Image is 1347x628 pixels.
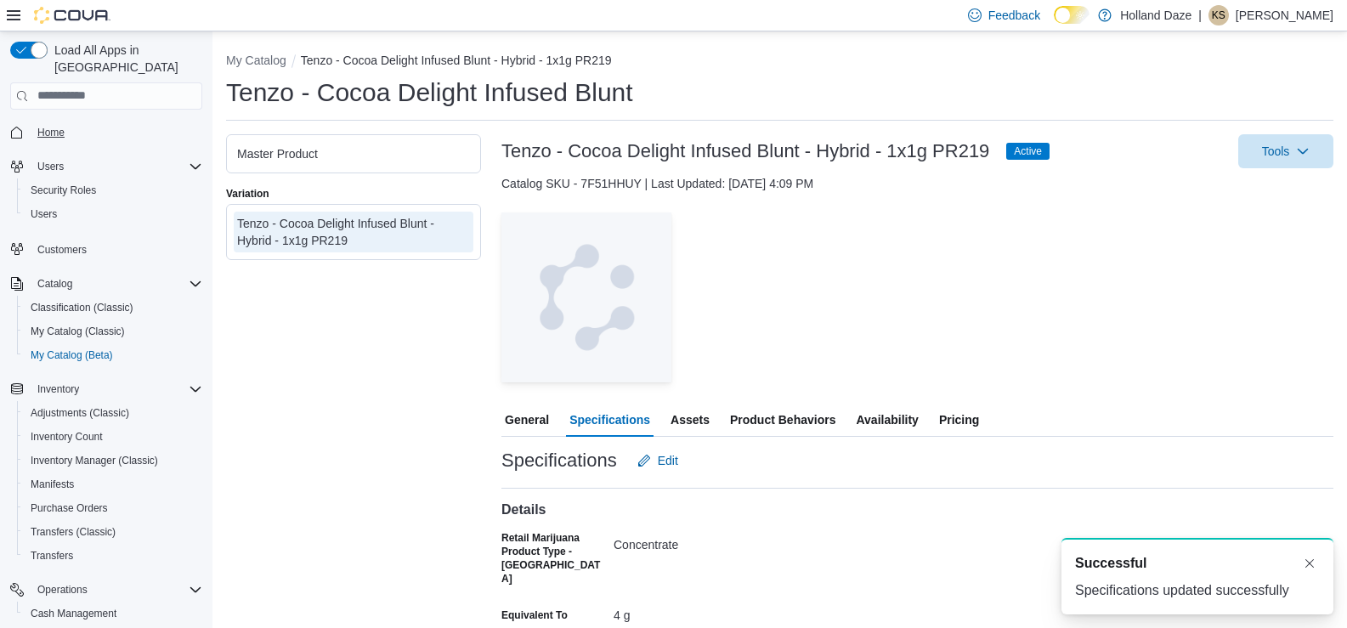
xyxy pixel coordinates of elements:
button: Users [17,202,209,226]
a: Classification (Classic) [24,297,140,318]
span: Transfers (Classic) [31,525,116,539]
span: Specifications [569,403,650,437]
span: Users [24,204,202,224]
span: Classification (Classic) [31,301,133,314]
span: Successful [1075,553,1146,574]
span: Adjustments (Classic) [24,403,202,423]
span: Dark Mode [1054,24,1055,25]
span: Availability [856,403,918,437]
a: Users [24,204,64,224]
span: Active [1014,144,1042,159]
a: Purchase Orders [24,498,115,518]
a: Transfers (Classic) [24,522,122,542]
span: Inventory Count [24,427,202,447]
span: Operations [31,580,202,600]
button: Adjustments (Classic) [17,401,209,425]
span: Purchase Orders [31,501,108,515]
a: Inventory Count [24,427,110,447]
button: Users [31,156,71,177]
span: Customers [37,243,87,257]
span: Transfers (Classic) [24,522,202,542]
a: My Catalog (Beta) [24,345,120,365]
button: My Catalog (Beta) [17,343,209,367]
span: Operations [37,583,88,597]
span: Classification (Classic) [24,297,202,318]
span: Transfers [31,549,73,563]
button: Purchase Orders [17,496,209,520]
div: Tenzo - Cocoa Delight Infused Blunt - Hybrid - 1x1g PR219 [237,215,470,249]
span: Adjustments (Classic) [31,406,129,420]
span: Purchase Orders [24,498,202,518]
label: Variation [226,187,269,201]
img: Cova [34,7,110,24]
span: Catalog [37,277,72,291]
button: Security Roles [17,178,209,202]
a: Manifests [24,474,81,495]
div: Concentrate [614,531,841,552]
span: Inventory Manager (Classic) [24,450,202,471]
button: Inventory [31,379,86,399]
a: Adjustments (Classic) [24,403,136,423]
button: Dismiss toast [1299,553,1320,574]
button: Users [3,155,209,178]
a: Home [31,122,71,143]
button: Inventory Count [17,425,209,449]
button: Transfers [17,544,209,568]
span: Manifests [31,478,74,491]
span: My Catalog (Beta) [24,345,202,365]
button: Manifests [17,472,209,496]
span: General [505,403,549,437]
a: Cash Management [24,603,123,624]
a: My Catalog (Classic) [24,321,132,342]
nav: An example of EuiBreadcrumbs [226,52,1333,72]
span: Home [37,126,65,139]
span: Users [31,156,202,177]
button: Tools [1238,134,1333,168]
div: 4 g [614,602,841,622]
span: Users [37,160,64,173]
span: Manifests [24,474,202,495]
div: Specifications updated successfully [1075,580,1320,601]
label: Equivalent To [501,608,568,622]
span: Inventory [37,382,79,396]
button: Tenzo - Cocoa Delight Infused Blunt - Hybrid - 1x1g PR219 [301,54,612,67]
span: Catalog [31,274,202,294]
div: Notification [1075,553,1320,574]
button: Operations [31,580,94,600]
span: Users [31,207,57,221]
button: Inventory Manager (Classic) [17,449,209,472]
a: Security Roles [24,180,103,201]
input: Dark Mode [1054,6,1089,24]
span: Home [31,122,202,143]
span: Transfers [24,546,202,566]
button: My Catalog (Classic) [17,320,209,343]
p: [PERSON_NAME] [1236,5,1333,25]
button: Operations [3,578,209,602]
span: KS [1212,5,1225,25]
button: Classification (Classic) [17,296,209,320]
h4: Details [501,502,1333,518]
button: Transfers (Classic) [17,520,209,544]
div: Master Product [237,145,470,162]
span: Cash Management [31,607,116,620]
h3: Tenzo - Cocoa Delight Infused Blunt - Hybrid - 1x1g PR219 [501,141,989,161]
p: | [1198,5,1202,25]
button: Home [3,120,209,144]
div: Krista Scratcher [1208,5,1229,25]
span: Load All Apps in [GEOGRAPHIC_DATA] [48,42,202,76]
span: Security Roles [31,184,96,197]
button: Catalog [3,272,209,296]
button: Catalog [31,274,79,294]
span: My Catalog (Beta) [31,348,113,362]
button: Edit [631,444,685,478]
span: Tools [1262,143,1290,160]
span: Inventory [31,379,202,399]
span: Inventory Manager (Classic) [31,454,158,467]
span: Pricing [939,403,979,437]
div: Catalog SKU - 7F51HHUY | Last Updated: [DATE] 4:09 PM [501,175,1333,192]
span: Active [1006,143,1050,160]
span: My Catalog (Classic) [31,325,125,338]
img: Image for Cova Placeholder [501,212,671,382]
span: Edit [658,452,678,469]
button: My Catalog [226,54,286,67]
